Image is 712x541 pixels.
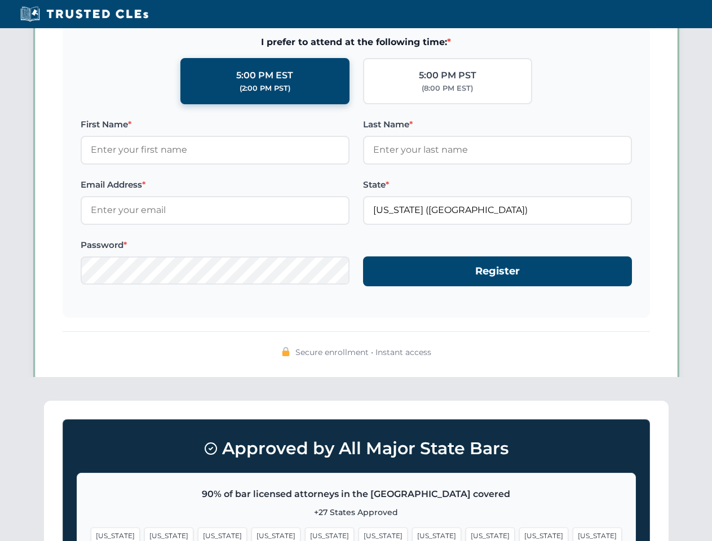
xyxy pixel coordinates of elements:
[236,68,293,83] div: 5:00 PM EST
[281,347,290,356] img: 🔒
[77,433,636,464] h3: Approved by All Major State Bars
[295,346,431,358] span: Secure enrollment • Instant access
[419,68,476,83] div: 5:00 PM PST
[81,136,350,164] input: Enter your first name
[81,178,350,192] label: Email Address
[91,487,622,502] p: 90% of bar licensed attorneys in the [GEOGRAPHIC_DATA] covered
[422,83,473,94] div: (8:00 PM EST)
[363,256,632,286] button: Register
[17,6,152,23] img: Trusted CLEs
[81,35,632,50] span: I prefer to attend at the following time:
[363,178,632,192] label: State
[240,83,290,94] div: (2:00 PM PST)
[81,118,350,131] label: First Name
[81,238,350,252] label: Password
[81,196,350,224] input: Enter your email
[363,118,632,131] label: Last Name
[91,506,622,518] p: +27 States Approved
[363,196,632,224] input: Florida (FL)
[363,136,632,164] input: Enter your last name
